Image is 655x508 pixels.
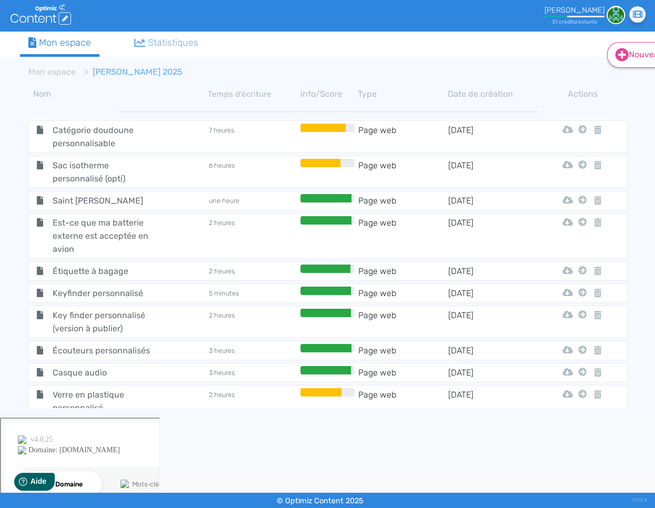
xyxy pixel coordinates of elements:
td: 2 heures [208,265,298,278]
td: [DATE] [447,159,537,185]
td: Page web [357,265,447,278]
span: Étiquette à bagage [45,265,163,278]
td: Page web [357,194,447,207]
a: Mon espace [20,32,100,57]
td: [DATE] [447,287,537,300]
img: tab_domain_overview_orange.svg [43,61,51,69]
div: Domaine [54,62,81,69]
span: Catégorie doudoune personnalisable [45,124,163,150]
th: Info/Score [298,88,358,100]
th: Temps d'écriture [208,88,298,100]
small: 31 crédit restant [552,18,597,25]
td: 2 heures [208,216,298,256]
div: [PERSON_NAME] [545,6,604,15]
span: Sac isotherme personnalisé (opti) [45,159,163,185]
img: tab_keywords_by_traffic_grey.svg [119,61,128,69]
div: V1.13.6 [632,493,647,508]
span: Écouteurs personnalisés [45,344,163,357]
td: 2 heures [208,388,298,414]
td: 5 minutes [208,287,298,300]
span: s [594,18,597,25]
td: [DATE] [447,309,537,335]
td: 2 heures [208,309,298,335]
td: [DATE] [447,216,537,256]
td: Page web [357,124,447,150]
img: website_grey.svg [17,27,25,36]
th: Type [358,88,448,100]
td: 7 heures [208,124,298,150]
td: Page web [357,309,447,335]
li: [PERSON_NAME] 2025 [76,66,183,78]
span: Key finder personnalisé (version à publier) [45,309,163,335]
img: logo_orange.svg [17,17,25,25]
div: v 4.0.25 [29,17,52,25]
span: Est-ce que ma batterie externe est acceptée en avion [45,216,163,256]
td: 3 heures [208,344,298,357]
div: Mon espace [28,36,92,50]
span: Saint [PERSON_NAME] [45,194,163,207]
th: Date de création [448,88,538,100]
a: Mon espace [28,67,76,77]
div: Domaine: [DOMAIN_NAME] [27,27,119,36]
span: Keyfinder personnalisé [45,287,163,300]
img: 1e30b6080cd60945577255910d948632 [607,6,625,24]
td: Page web [357,159,447,185]
td: [DATE] [447,344,537,357]
td: 3 heures [208,366,298,379]
td: Page web [357,388,447,414]
td: [DATE] [447,265,537,278]
th: Nom [28,88,208,100]
span: s [573,18,576,25]
span: Casque audio [45,366,163,379]
nav: breadcrumb [20,59,546,85]
td: [DATE] [447,194,537,207]
a: Statistiques [126,32,207,54]
td: 6 heures [208,159,298,185]
span: Verre en plastique personnalisé [45,388,163,414]
th: Actions [576,88,589,100]
td: Page web [357,344,447,357]
td: [DATE] [447,366,537,379]
td: Page web [357,366,447,379]
td: Page web [357,216,447,256]
div: Mots-clés [131,62,161,69]
td: [DATE] [447,124,537,150]
div: Statistiques [134,36,198,50]
small: © Optimiz Content 2025 [277,496,364,505]
td: une heure [208,194,298,207]
td: [DATE] [447,388,537,414]
td: Page web [357,287,447,300]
